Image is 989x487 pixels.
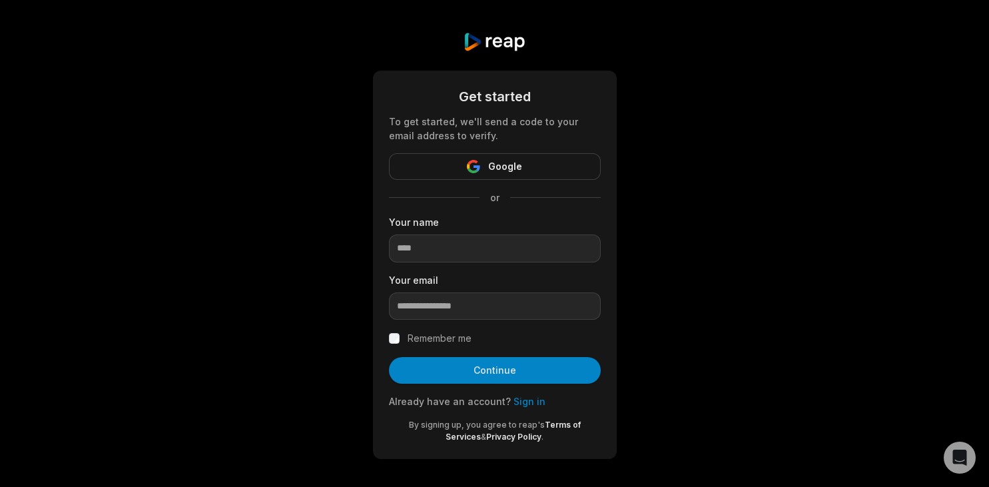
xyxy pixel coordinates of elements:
[389,273,601,287] label: Your email
[409,420,545,430] span: By signing up, you agree to reap's
[389,115,601,143] div: To get started, we'll send a code to your email address to verify.
[389,396,511,407] span: Already have an account?
[389,215,601,229] label: Your name
[408,330,472,346] label: Remember me
[481,432,486,442] span: &
[463,32,526,52] img: reap
[486,432,541,442] a: Privacy Policy
[389,87,601,107] div: Get started
[389,153,601,180] button: Google
[944,442,976,474] div: Open Intercom Messenger
[446,420,581,442] a: Terms of Services
[389,357,601,384] button: Continue
[488,159,522,175] span: Google
[513,396,545,407] a: Sign in
[480,191,510,205] span: or
[541,432,543,442] span: .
